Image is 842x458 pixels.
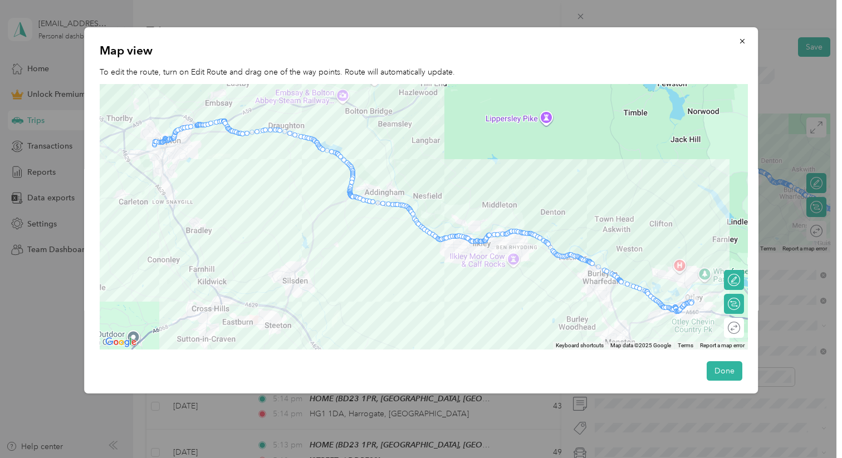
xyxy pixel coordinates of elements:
p: To edit the route, turn on Edit Route and drag one of the way points. Route will automatically up... [100,66,742,78]
button: Done [707,361,742,381]
img: Google [102,335,139,349]
iframe: Everlance-gr Chat Button Frame [780,396,842,458]
span: Map data ©2025 Google [610,342,671,348]
p: Map view [100,43,742,58]
a: Report a map error [700,342,745,348]
button: Keyboard shortcuts [556,342,604,349]
a: Terms (opens in new tab) [678,342,693,348]
a: Open this area in Google Maps (opens a new window) [102,335,139,349]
